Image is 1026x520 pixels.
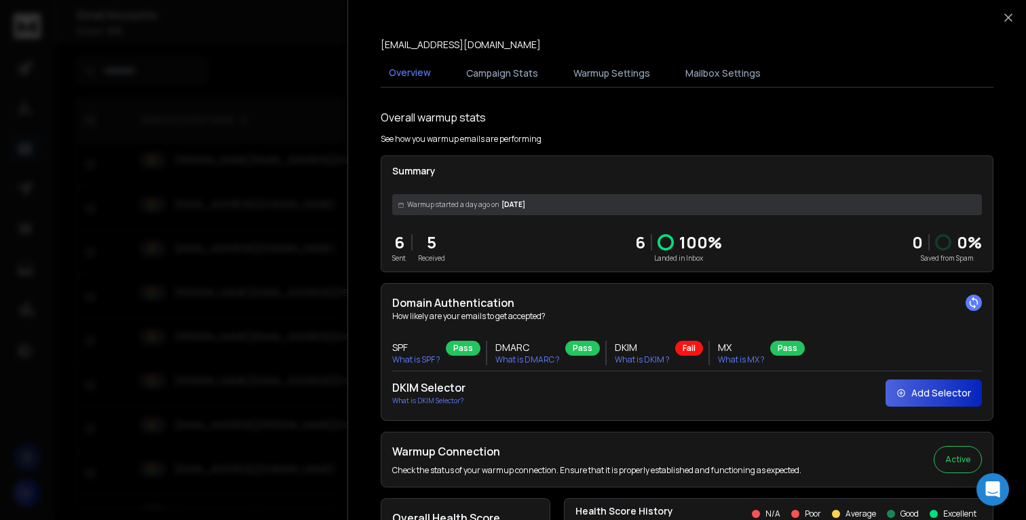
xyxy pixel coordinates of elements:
h3: DKIM [615,341,670,354]
button: Mailbox Settings [677,58,769,88]
p: What is SPF ? [392,354,440,365]
p: [EMAIL_ADDRESS][DOMAIN_NAME] [381,38,541,52]
button: Active [934,446,982,473]
h3: SPF [392,341,440,354]
h2: DKIM Selector [392,379,465,396]
div: Pass [565,341,600,356]
div: [DATE] [392,194,982,215]
h2: Warmup Connection [392,443,801,460]
p: What is DKIM ? [615,354,670,365]
p: 5 [418,231,445,253]
p: 100 % [679,231,722,253]
p: What is DMARC ? [495,354,560,365]
p: 6 [392,231,406,253]
p: What is DKIM Selector? [392,396,465,406]
p: See how you warmup emails are performing [381,134,541,145]
p: Excellent [943,508,976,519]
p: Health Score History [575,504,673,518]
p: Saved from Spam [912,253,982,263]
p: Poor [805,508,821,519]
p: Sent [392,253,406,263]
p: Summary [392,164,982,178]
div: Fail [675,341,703,356]
button: Add Selector [886,379,982,407]
div: Pass [446,341,480,356]
h2: Domain Authentication [392,295,982,311]
span: Warmup started a day ago on [407,200,499,210]
p: What is MX ? [718,354,765,365]
p: 6 [635,231,645,253]
strong: 0 [912,231,923,253]
h1: Overall warmup stats [381,109,486,126]
button: Campaign Stats [458,58,546,88]
div: Open Intercom Messenger [976,473,1009,506]
p: Good [900,508,919,519]
button: Warmup Settings [565,58,658,88]
p: Received [418,253,445,263]
p: Landed in Inbox [635,253,722,263]
p: How likely are your emails to get accepted? [392,311,982,322]
h3: DMARC [495,341,560,354]
div: Pass [770,341,805,356]
p: Average [845,508,876,519]
h3: MX [718,341,765,354]
p: Check the status of your warmup connection. Ensure that it is properly established and functionin... [392,465,801,476]
button: Overview [381,58,439,89]
p: 0 % [957,231,982,253]
p: N/A [765,508,780,519]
